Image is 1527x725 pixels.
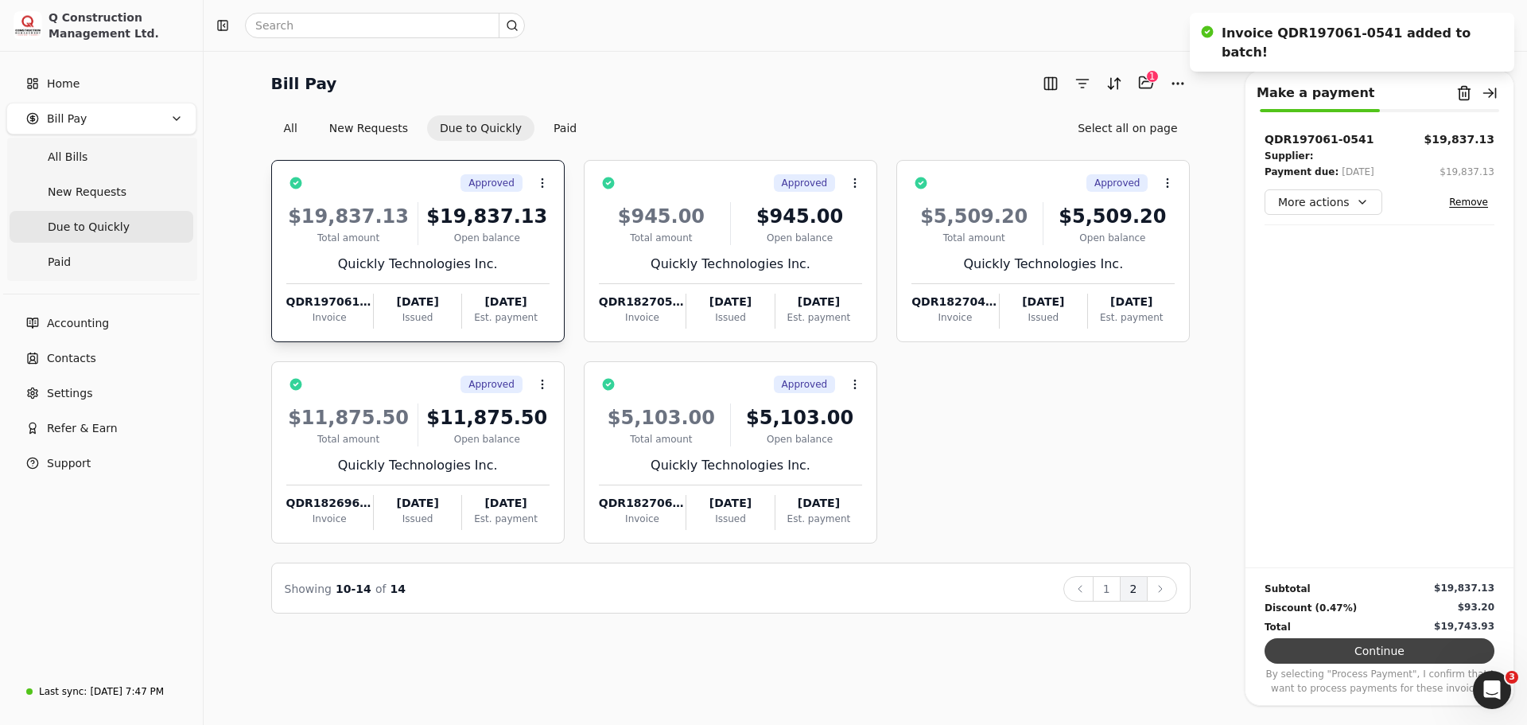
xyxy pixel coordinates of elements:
[599,310,686,325] div: Invoice
[686,310,774,325] div: Issued
[737,403,862,432] div: $5,103.00
[462,512,549,526] div: Est. payment
[686,294,774,310] div: [DATE]
[1265,667,1494,696] p: By selecting "Process Payment", I confirm that I want to process payments for these invoices.
[10,176,193,208] a: New Requests
[1434,581,1494,595] div: $19,837.13
[775,294,862,310] div: [DATE]
[1265,164,1339,180] div: Payment due:
[285,583,332,595] span: Showing
[48,219,130,236] span: Due to Quickly
[48,254,71,271] span: Paid
[686,512,774,526] div: Issued
[1265,148,1313,164] div: Supplier:
[775,512,862,526] div: Est. payment
[49,10,189,41] div: Q Construction Management Ltd.
[1120,576,1148,602] button: 2
[911,310,998,325] div: Invoice
[1506,671,1518,684] span: 3
[599,294,686,310] div: QDR182705-1321
[317,115,421,141] button: New Requests
[390,583,406,595] span: 14
[90,684,164,699] div: [DATE] 7:47 PM
[374,310,461,325] div: Issued
[468,176,515,190] span: Approved
[286,202,411,231] div: $19,837.13
[47,111,87,127] span: Bill Pay
[737,432,862,446] div: Open balance
[541,115,589,141] button: Paid
[1424,131,1494,148] button: $19,837.13
[911,231,1036,245] div: Total amount
[1094,176,1140,190] span: Approved
[462,310,549,325] div: Est. payment
[599,456,862,475] div: Quickly Technologies Inc.
[1000,294,1087,310] div: [DATE]
[1257,84,1374,103] div: Make a payment
[374,495,461,512] div: [DATE]
[1265,619,1291,635] div: Total
[911,255,1175,274] div: Quickly Technologies Inc.
[375,583,387,595] span: of
[1102,71,1127,96] button: Sort
[47,420,118,437] span: Refer & Earn
[39,684,87,699] div: Last sync:
[1265,600,1357,616] div: Discount (0.47%)
[1265,189,1382,215] button: More actions
[286,294,373,310] div: QDR197061-0541
[1088,294,1175,310] div: [DATE]
[737,231,862,245] div: Open balance
[10,141,193,173] a: All Bills
[1265,581,1311,597] div: Subtotal
[48,149,87,166] span: All Bills
[14,11,42,40] img: 3171ca1f-602b-4dfe-91f0-0ace091e1481.jpeg
[1165,71,1191,96] button: More
[1265,638,1494,664] button: Continue
[10,246,193,278] a: Paid
[286,403,411,432] div: $11,875.50
[782,377,828,392] span: Approved
[47,385,92,402] span: Settings
[599,495,686,512] div: QDR182706-1317
[374,512,461,526] div: Issued
[1133,70,1159,95] button: Batch (1)
[6,68,196,99] a: Home
[1222,24,1482,62] div: Invoice QDR197061-0541 added to batch!
[599,512,686,526] div: Invoice
[911,202,1036,231] div: $5,509.20
[48,184,126,201] span: New Requests
[425,403,550,432] div: $11,875.50
[286,310,373,325] div: Invoice
[271,115,310,141] button: All
[1265,131,1374,148] div: QDR197061-0541
[599,231,724,245] div: Total amount
[47,350,96,367] span: Contacts
[1093,576,1121,602] button: 1
[271,115,590,141] div: Invoice filter options
[1050,202,1175,231] div: $5,509.20
[271,71,337,96] h2: Bill Pay
[775,495,862,512] div: [DATE]
[1473,671,1511,709] iframe: Intercom live chat
[425,231,550,245] div: Open balance
[599,255,862,274] div: Quickly Technologies Inc.
[462,495,549,512] div: [DATE]
[6,342,196,374] a: Contacts
[1434,619,1494,633] div: $19,743.93
[286,512,373,526] div: Invoice
[286,255,550,274] div: Quickly Technologies Inc.
[286,432,411,446] div: Total amount
[286,456,550,475] div: Quickly Technologies Inc.
[462,294,549,310] div: [DATE]
[427,115,534,141] button: Due to Quickly
[1440,165,1494,179] div: $19,837.13
[47,76,80,92] span: Home
[286,231,411,245] div: Total amount
[6,377,196,409] a: Settings
[1342,164,1374,180] div: [DATE]
[6,103,196,134] button: Bill Pay
[10,211,193,243] a: Due to Quickly
[1440,164,1494,180] button: $19,837.13
[911,294,998,310] div: QDR182704-1318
